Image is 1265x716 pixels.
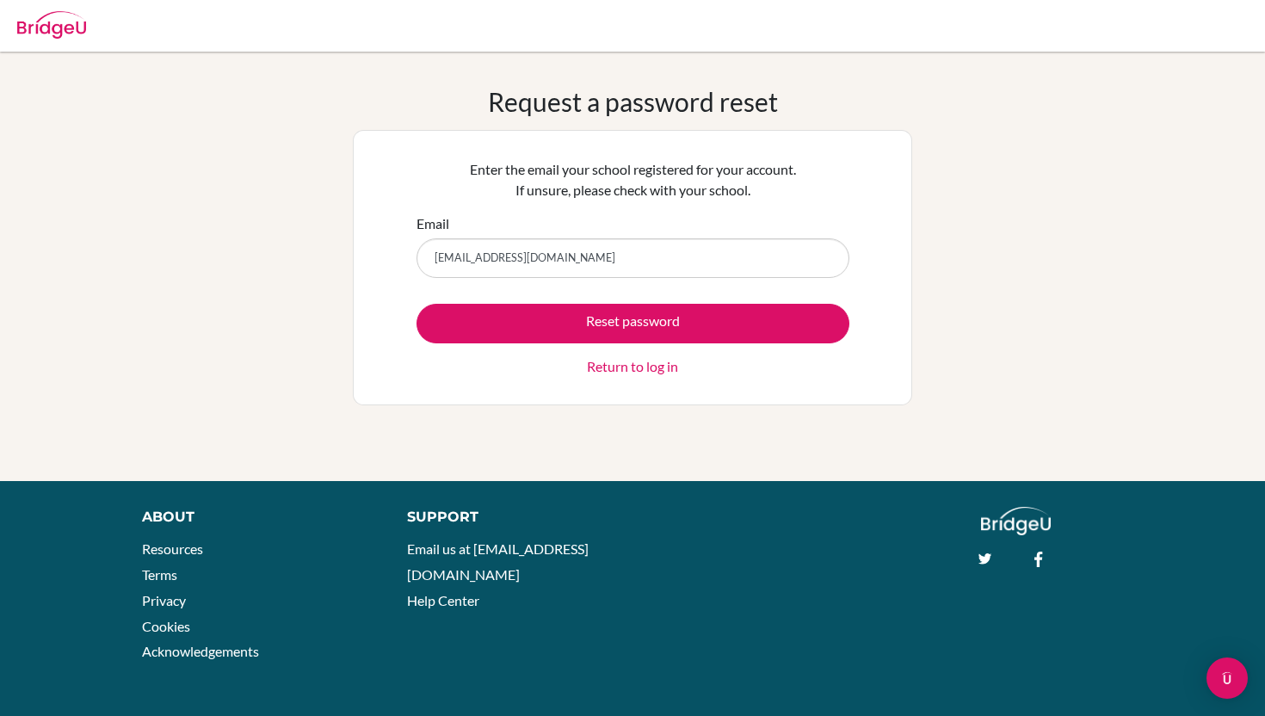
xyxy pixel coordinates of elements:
[142,643,259,659] a: Acknowledgements
[407,592,479,608] a: Help Center
[407,540,589,583] a: Email us at [EMAIL_ADDRESS][DOMAIN_NAME]
[981,507,1051,535] img: logo_white@2x-f4f0deed5e89b7ecb1c2cc34c3e3d731f90f0f143d5ea2071677605dd97b5244.png
[587,356,678,377] a: Return to log in
[142,507,368,528] div: About
[142,540,203,557] a: Resources
[417,159,849,201] p: Enter the email your school registered for your account. If unsure, please check with your school.
[1206,657,1248,699] div: Open Intercom Messenger
[142,592,186,608] a: Privacy
[407,507,615,528] div: Support
[417,304,849,343] button: Reset password
[17,11,86,39] img: Bridge-U
[142,618,190,634] a: Cookies
[488,86,778,117] h1: Request a password reset
[142,566,177,583] a: Terms
[417,213,449,234] label: Email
